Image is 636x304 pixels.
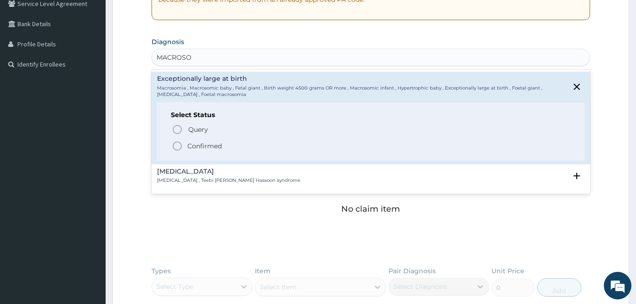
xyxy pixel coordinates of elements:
textarea: Type your message and hit 'Enter' [5,205,175,237]
p: Confirmed [187,141,222,151]
i: status option query [172,124,183,135]
div: Minimize live chat window [151,5,173,27]
span: We're online! [53,93,127,186]
h4: Exceptionally large at birth [157,75,567,82]
i: open select status [571,170,582,181]
i: close select status [571,81,582,92]
img: d_794563401_company_1708531726252_794563401 [17,46,37,69]
div: Chat with us now [48,51,154,63]
h4: [MEDICAL_DATA] [157,168,300,175]
p: Macrosomia , Macrosomic baby , Fetal giant , Birth weight 4500 grams OR more , Macrosomic infant ... [157,85,567,98]
h6: Select Status [171,112,571,118]
p: [MEDICAL_DATA] , Teebi [PERSON_NAME] Hassoon syndrome [157,177,300,184]
span: Query [188,125,208,134]
i: status option filled [172,141,183,152]
label: Diagnosis [152,37,184,46]
p: No claim item [341,204,400,214]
